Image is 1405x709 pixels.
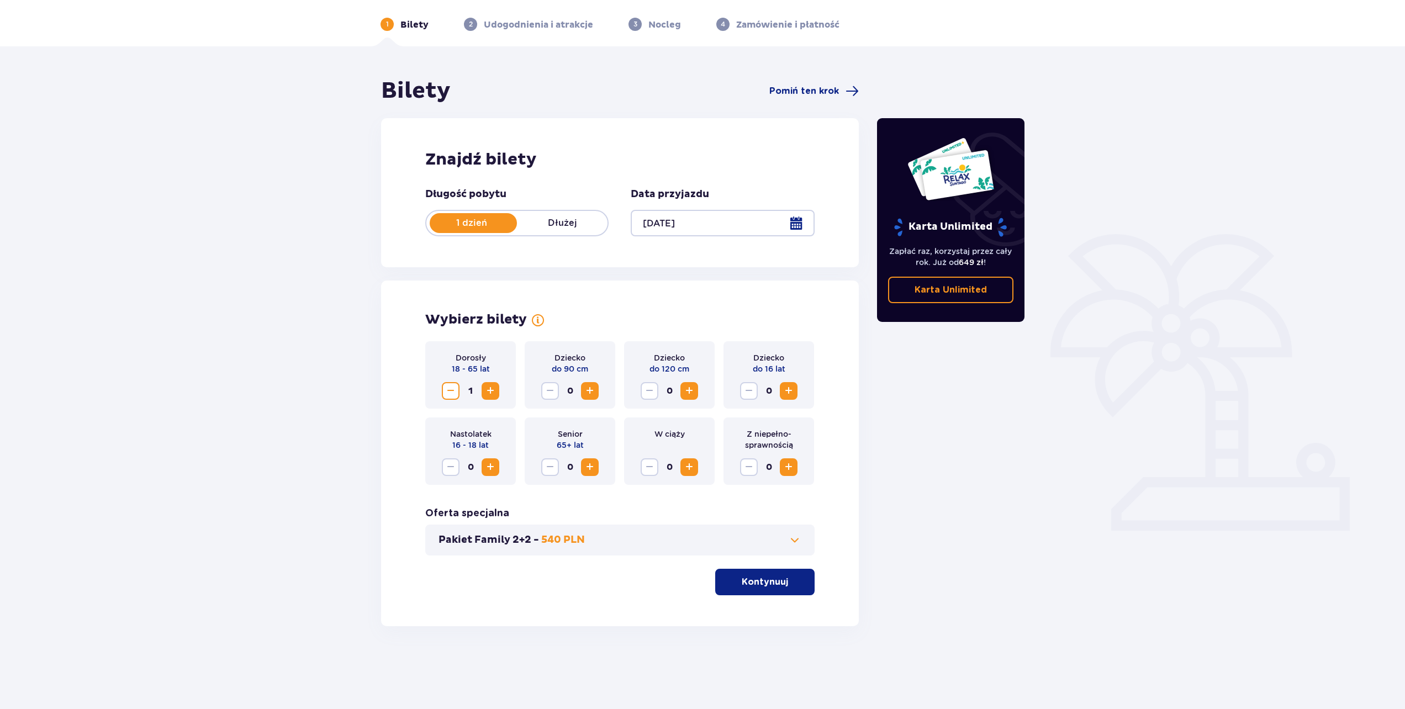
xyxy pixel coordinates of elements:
p: 3 [633,19,637,29]
p: do 16 lat [753,363,785,374]
p: do 120 cm [649,363,689,374]
button: Zwiększ [780,458,797,476]
p: Nastolatek [450,428,492,440]
p: 1 dzień [426,217,517,229]
span: 1 [462,382,479,400]
span: 0 [462,458,479,476]
button: Kontynuuj [715,569,815,595]
button: Zwiększ [581,458,599,476]
p: Bilety [400,19,429,31]
p: Zamówienie i płatność [736,19,839,31]
p: Data przyjazdu [631,188,709,201]
div: 3Nocleg [628,18,681,31]
p: Karta Unlimited [915,284,987,296]
span: 0 [561,382,579,400]
p: do 90 cm [552,363,588,374]
button: Zmniejsz [740,458,758,476]
button: Zmniejsz [641,458,658,476]
p: Zapłać raz, korzystaj przez cały rok. Już od ! [888,246,1014,268]
button: Zwiększ [482,382,499,400]
button: Zwiększ [780,382,797,400]
p: Z niepełno­sprawnością [732,428,805,451]
button: Zmniejsz [641,382,658,400]
p: Dziecko [753,352,784,363]
a: Karta Unlimited [888,277,1014,303]
h2: Znajdź bilety [425,149,815,170]
p: 16 - 18 lat [452,440,489,451]
p: Senior [558,428,583,440]
p: Nocleg [648,19,681,31]
h1: Bilety [381,77,451,105]
p: 1 [386,19,389,29]
button: Zwiększ [581,382,599,400]
p: Karta Unlimited [893,218,1008,237]
p: 4 [721,19,725,29]
p: 65+ lat [557,440,584,451]
span: 0 [661,382,678,400]
p: Dłużej [517,217,608,229]
p: 18 - 65 lat [452,363,490,374]
p: Dziecko [654,352,685,363]
div: 4Zamówienie i płatność [716,18,839,31]
span: 0 [760,382,778,400]
h2: Wybierz bilety [425,311,527,328]
span: 0 [760,458,778,476]
button: Zmniejsz [740,382,758,400]
span: 0 [561,458,579,476]
span: 0 [661,458,678,476]
button: Zwiększ [482,458,499,476]
p: Kontynuuj [742,576,788,588]
button: Zmniejsz [442,382,459,400]
p: 2 [469,19,473,29]
a: Pomiń ten krok [769,84,859,98]
span: 649 zł [959,258,984,267]
p: Pakiet Family 2+2 - [439,533,539,547]
button: Zmniejsz [541,458,559,476]
button: Zmniejsz [541,382,559,400]
p: Dziecko [554,352,585,363]
button: Zwiększ [680,458,698,476]
p: Dorosły [456,352,486,363]
button: Pakiet Family 2+2 -540 PLN [439,533,801,547]
p: 540 PLN [541,533,585,547]
p: W ciąży [654,428,685,440]
p: Udogodnienia i atrakcje [484,19,593,31]
p: Długość pobytu [425,188,506,201]
button: Zwiększ [680,382,698,400]
div: 1Bilety [381,18,429,31]
img: Dwie karty całoroczne do Suntago z napisem 'UNLIMITED RELAX', na białym tle z tropikalnymi liśćmi... [907,137,995,201]
button: Zmniejsz [442,458,459,476]
span: Pomiń ten krok [769,85,839,97]
h3: Oferta specjalna [425,507,509,520]
div: 2Udogodnienia i atrakcje [464,18,593,31]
